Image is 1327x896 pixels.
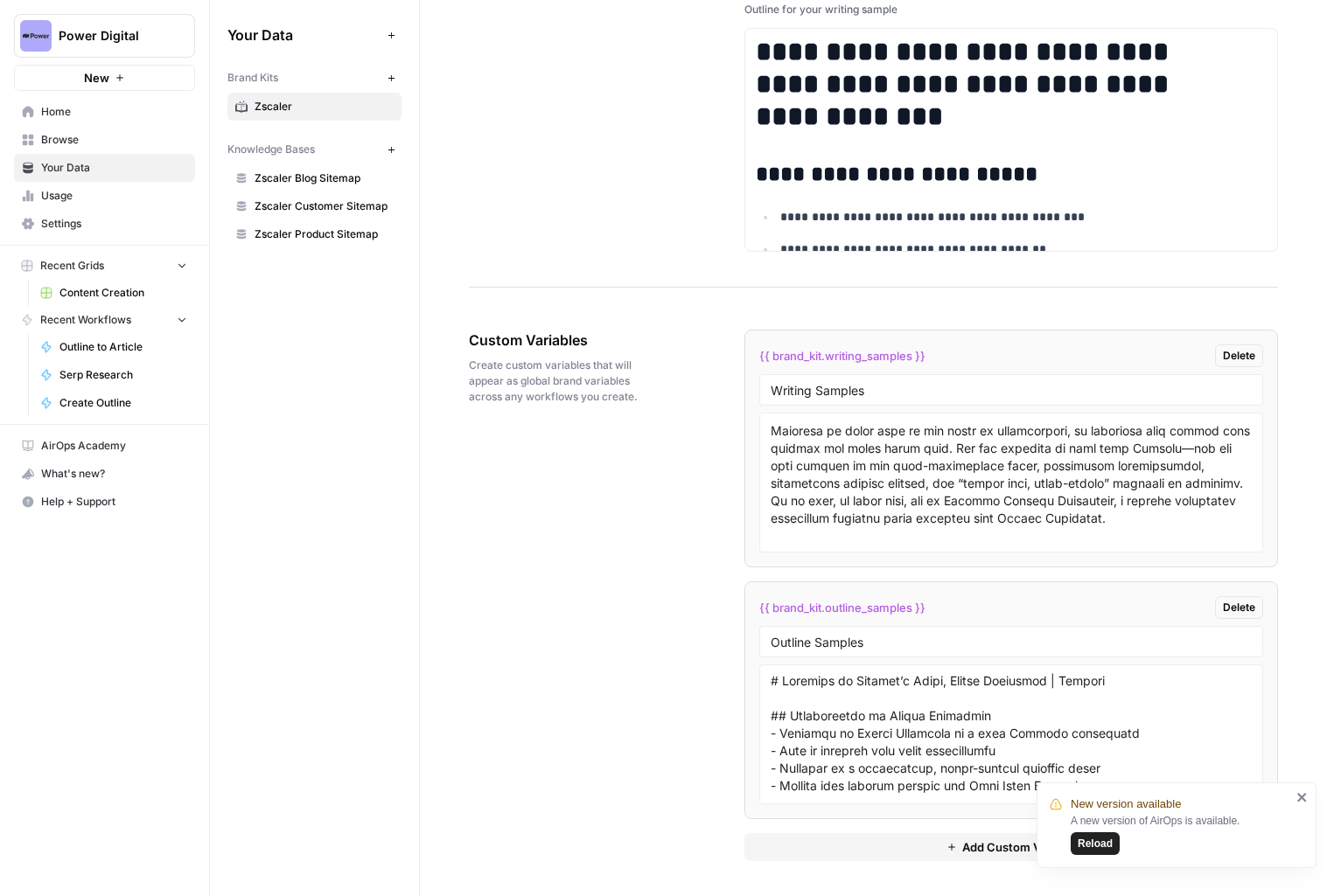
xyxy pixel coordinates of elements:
span: Serp Research [59,367,187,383]
a: Zscaler Product Sitemap [227,220,402,248]
button: Delete [1215,344,1263,367]
span: Settings [41,216,187,232]
span: Recent Workflows [40,312,131,328]
span: Add Custom Variable [962,838,1076,856]
span: Home [41,104,187,120]
a: Outline to Article [32,333,195,361]
span: Usage [41,188,187,204]
span: Zscaler Blog Sitemap [255,170,394,186]
div: Outline for your writing sample [744,2,1278,17]
span: Knowledge Bases [227,142,315,157]
a: Zscaler Customer Sitemap [227,192,402,220]
span: Zscaler [255,99,394,115]
div: What's new? [15,461,194,487]
a: Zscaler Blog Sitemap [227,164,402,192]
span: Delete [1223,600,1255,615]
a: Create Outline [32,389,195,417]
span: Your Data [41,160,187,176]
div: A new version of AirOps is available. [1071,813,1291,855]
a: Content Creation [32,279,195,307]
span: New version available [1071,795,1181,813]
button: Workspace: Power Digital [14,14,195,58]
span: Content Creation [59,285,187,301]
span: Browse [41,132,187,148]
button: Reload [1071,832,1120,855]
button: Recent Workflows [14,307,195,333]
span: Brand Kits [227,70,278,86]
a: Zscaler [227,93,402,121]
span: Delete [1223,348,1255,364]
span: {{ brand_kit.writing_samples }} [759,347,925,365]
span: Zscaler Product Sitemap [255,226,394,242]
span: Create custom variables that will appear as global brand variables across any workflows you create. [469,358,646,405]
a: Serp Research [32,361,195,389]
img: Power Digital Logo [20,20,52,52]
span: Custom Variables [469,330,646,351]
span: Help + Support [41,494,187,510]
span: Recent Grids [40,258,104,274]
a: Usage [14,182,195,210]
span: Zscaler Customer Sitemap [255,198,394,214]
button: What's new? [14,460,195,488]
button: Delete [1215,596,1263,619]
textarea: # Lor Ipsu Dolor Sitametconse Ad Elitsedd ei Temporincid Utlabore Etdolo Magna’a enimad minimveni... [771,420,1252,545]
span: {{ brand_kit.outline_samples }} [759,599,925,616]
button: Recent Grids [14,253,195,279]
span: AirOps Academy [41,438,187,454]
a: Home [14,98,195,126]
textarea: # Loremips do Sitamet’c Adipi, Elitse Doeiusmod | Tempori ## Utlaboreetdo ma Aliqua Enimadmin - V... [771,672,1252,796]
a: Settings [14,210,195,238]
input: Variable Name [771,382,1252,398]
a: Browse [14,126,195,154]
a: Your Data [14,154,195,182]
span: Reload [1078,836,1113,851]
input: Variable Name [771,634,1252,649]
button: close [1296,790,1309,804]
span: Create Outline [59,395,187,411]
button: Help + Support [14,488,195,516]
span: Power Digital [59,27,164,45]
span: New [84,69,109,87]
button: New [14,65,195,91]
span: Outline to Article [59,339,187,355]
a: AirOps Academy [14,432,195,460]
span: Your Data [227,24,381,45]
button: Add Custom Variable [744,833,1278,861]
